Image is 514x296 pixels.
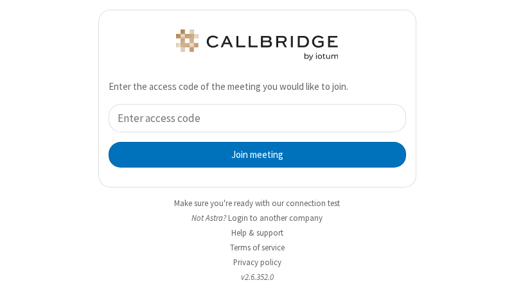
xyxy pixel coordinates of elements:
[98,271,416,283] li: v2.6.352.0
[109,104,406,133] input: Enter access code
[228,212,323,224] button: Login to another company
[173,30,341,60] img: Astra
[109,142,406,168] button: Join meeting
[233,257,281,268] a: Privacy policy
[109,80,406,94] p: Enter the access code of the meeting you would like to join.
[98,212,416,224] li: Not Astra?
[231,227,283,238] a: Help & support
[230,242,285,253] a: Terms of service
[174,198,340,209] a: Make sure you're ready with our connection test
